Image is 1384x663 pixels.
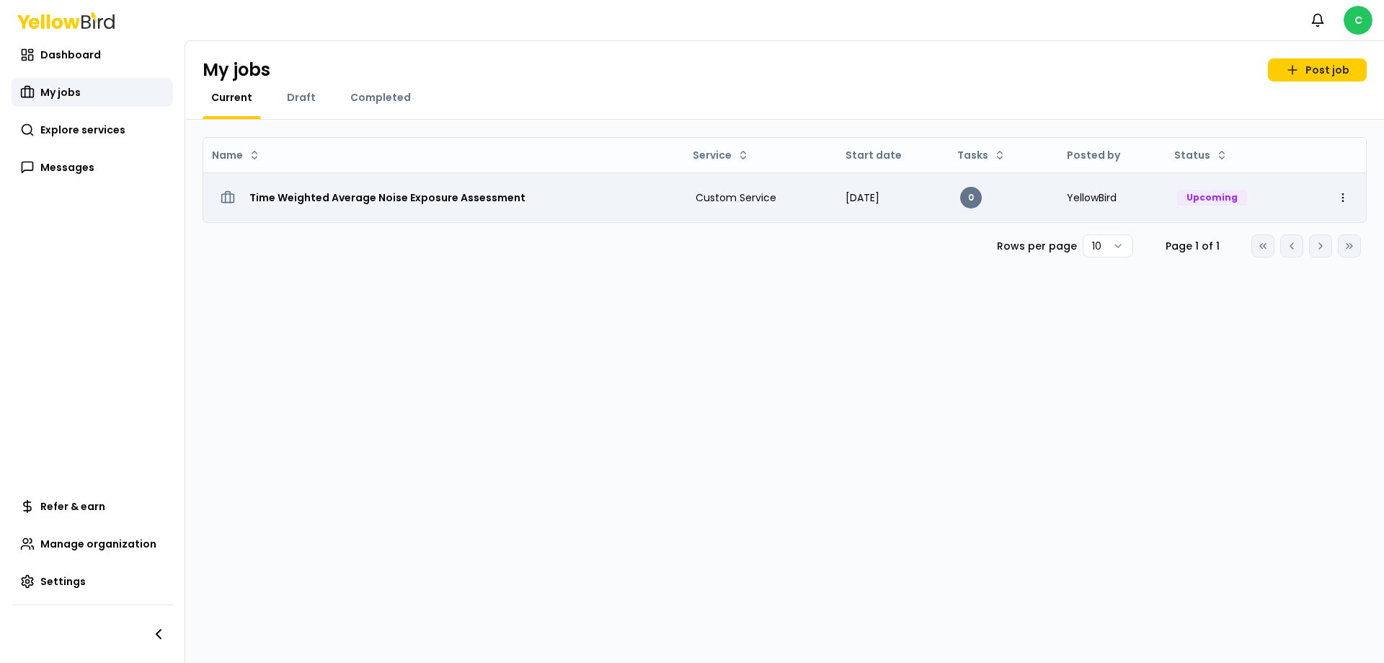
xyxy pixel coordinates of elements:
div: Upcoming [1177,190,1247,206]
th: Start date [834,138,949,172]
a: Manage organization [12,530,173,558]
span: Settings [40,574,86,589]
h1: My jobs [203,58,270,82]
span: Status [1174,148,1210,162]
h3: Time Weighted Average Noise Exposure Assessment [249,185,525,211]
a: Current [203,90,261,105]
p: Rows per page [997,239,1077,253]
a: Messages [12,153,173,182]
a: Completed [342,90,420,105]
span: Completed [350,90,411,105]
a: Refer & earn [12,492,173,521]
a: My jobs [12,78,173,107]
td: YellowBird [1055,172,1166,222]
a: Settings [12,567,173,596]
button: Status [1168,144,1233,167]
a: Post job [1268,58,1367,82]
div: Page 1 of 1 [1156,239,1228,253]
span: Name [212,148,243,162]
span: Messages [40,160,94,175]
span: Tasks [957,148,988,162]
a: Draft [278,90,324,105]
span: Refer & earn [40,499,105,514]
span: Service [693,148,732,162]
a: Explore services [12,115,173,144]
span: Dashboard [40,48,101,62]
button: Tasks [951,144,1011,167]
div: 0 [960,187,982,208]
span: Explore services [40,123,125,137]
button: Name [206,144,266,167]
span: Manage organization [40,537,156,551]
button: Service [687,144,755,167]
a: Dashboard [12,40,173,69]
th: Posted by [1055,138,1166,172]
span: C [1344,6,1372,35]
span: [DATE] [846,190,879,205]
span: Custom Service [696,190,776,205]
span: Current [211,90,252,105]
span: My jobs [40,85,81,100]
span: Draft [287,90,316,105]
